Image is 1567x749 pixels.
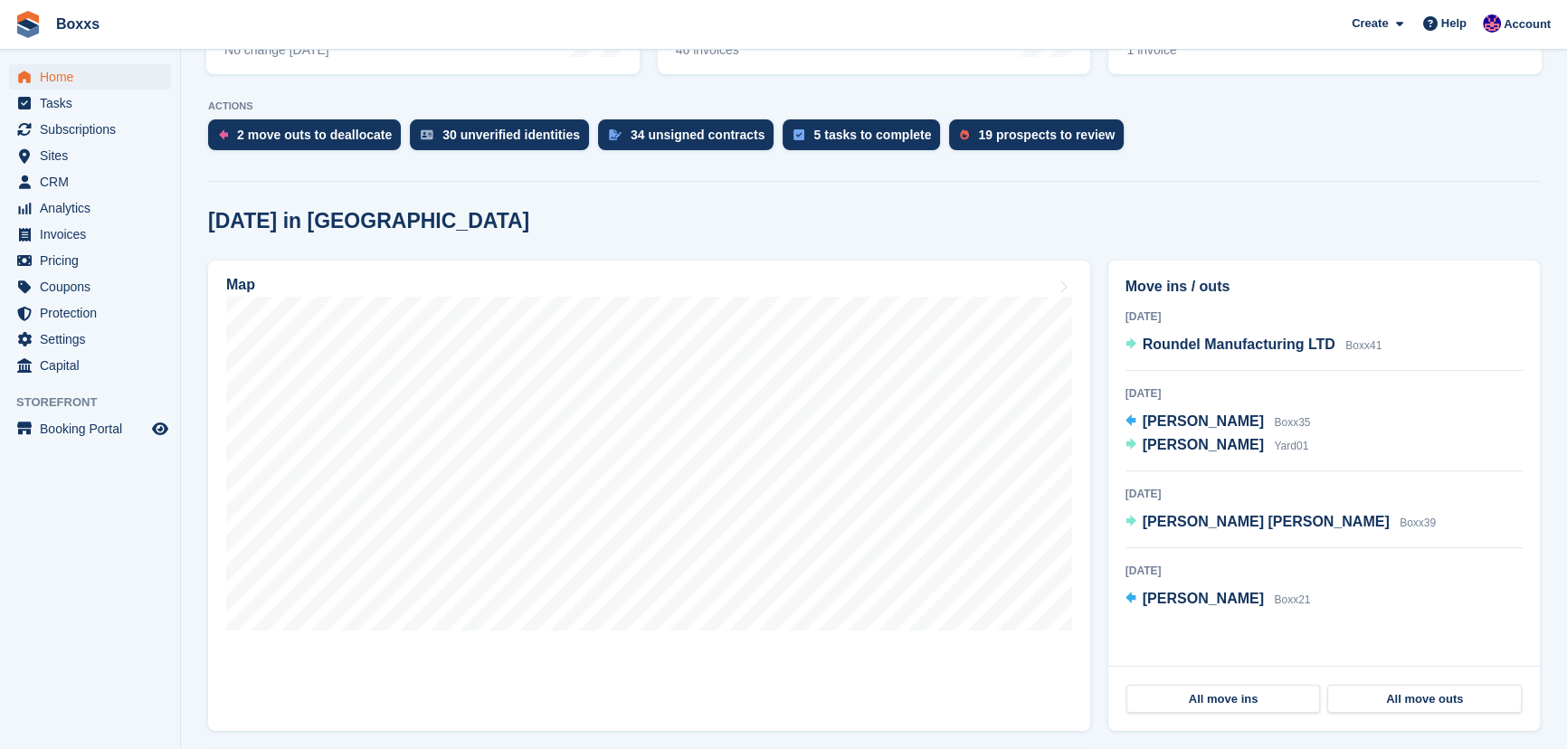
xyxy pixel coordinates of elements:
span: Booking Portal [40,416,148,441]
a: menu [9,353,171,378]
a: All move outs [1327,685,1522,714]
div: [DATE] [1125,308,1523,325]
a: All move ins [1126,685,1321,714]
h2: [DATE] in [GEOGRAPHIC_DATA] [208,209,529,233]
a: [PERSON_NAME] Yard01 [1125,434,1309,458]
span: Boxx21 [1274,593,1310,606]
img: prospect-51fa495bee0391a8d652442698ab0144808aea92771e9ea1ae160a38d050c398.svg [960,129,969,140]
span: Tasks [40,90,148,116]
a: menu [9,195,171,221]
a: menu [9,143,171,168]
a: 34 unsigned contracts [598,119,783,159]
span: Yard01 [1274,440,1308,452]
a: 2 move outs to deallocate [208,119,410,159]
a: menu [9,416,171,441]
img: move_outs_to_deallocate_icon-f764333ba52eb49d3ac5e1228854f67142a1ed5810a6f6cc68b1a99e826820c5.svg [219,129,228,140]
span: Boxx35 [1274,416,1310,429]
span: Help [1441,14,1467,33]
span: [PERSON_NAME] [1143,437,1264,452]
span: Invoices [40,222,148,247]
span: [PERSON_NAME] [1143,413,1264,429]
span: Settings [40,327,148,352]
span: Roundel Manufacturing LTD [1143,337,1335,352]
div: [DATE] [1125,486,1523,502]
a: [PERSON_NAME] Boxx35 [1125,411,1311,434]
h2: Map [226,277,255,293]
a: menu [9,169,171,194]
span: Analytics [40,195,148,221]
a: menu [9,300,171,326]
a: Map [208,261,1090,731]
span: Account [1504,15,1551,33]
a: 30 unverified identities [410,119,598,159]
a: [PERSON_NAME] Boxx21 [1125,588,1311,612]
a: 5 tasks to complete [783,119,949,159]
span: Coupons [40,274,148,299]
span: Subscriptions [40,117,148,142]
img: verify_identity-adf6edd0f0f0b5bbfe63781bf79b02c33cf7c696d77639b501bdc392416b5a36.svg [421,129,433,140]
span: CRM [40,169,148,194]
h2: Move ins / outs [1125,276,1523,298]
a: Boxxs [49,9,107,39]
a: menu [9,248,171,273]
div: 5 tasks to complete [813,128,931,142]
div: [DATE] [1125,385,1523,402]
span: Boxx39 [1400,517,1436,529]
a: menu [9,222,171,247]
a: menu [9,64,171,90]
div: 2 move outs to deallocate [237,128,392,142]
span: Protection [40,300,148,326]
span: Storefront [16,393,180,412]
a: [PERSON_NAME] [PERSON_NAME] Boxx39 [1125,511,1436,535]
span: Home [40,64,148,90]
a: menu [9,327,171,352]
img: stora-icon-8386f47178a22dfd0bd8f6a31ec36ba5ce8667c1dd55bd0f319d3a0aa187defe.svg [14,11,42,38]
span: Boxx41 [1345,339,1382,352]
span: Create [1352,14,1388,33]
a: menu [9,117,171,142]
div: [DATE] [1125,563,1523,579]
span: [PERSON_NAME] [PERSON_NAME] [1143,514,1390,529]
a: Preview store [149,418,171,440]
img: task-75834270c22a3079a89374b754ae025e5fb1db73e45f91037f5363f120a921f8.svg [793,129,804,140]
div: No change [DATE] [224,43,329,58]
span: Sites [40,143,148,168]
img: contract_signature_icon-13c848040528278c33f63329250d36e43548de30e8caae1d1a13099fd9432cc5.svg [609,129,622,140]
span: Capital [40,353,148,378]
a: Roundel Manufacturing LTD Boxx41 [1125,334,1382,357]
p: ACTIONS [208,100,1540,112]
a: menu [9,90,171,116]
a: 19 prospects to review [949,119,1133,159]
img: Jamie Malcolm [1483,14,1501,33]
span: [PERSON_NAME] [1143,591,1264,606]
div: 19 prospects to review [978,128,1115,142]
div: 1 invoice [1126,43,1250,58]
a: menu [9,274,171,299]
div: 30 unverified identities [442,128,580,142]
span: Pricing [40,248,148,273]
div: 34 unsigned contracts [631,128,765,142]
div: 46 invoices [676,43,811,58]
